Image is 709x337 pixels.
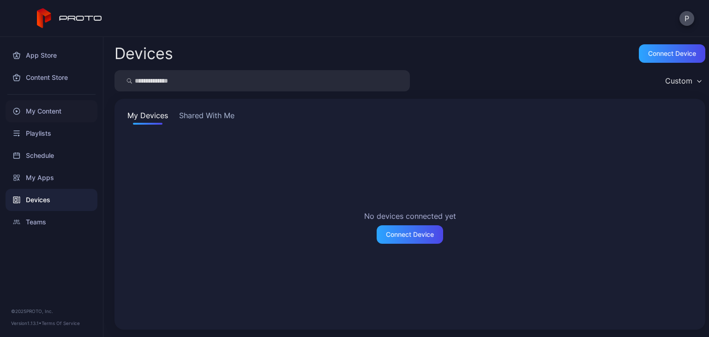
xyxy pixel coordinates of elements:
button: Connect device [639,44,705,63]
button: P [679,11,694,26]
div: Connect device [648,50,696,57]
a: Terms Of Service [42,320,80,326]
button: Custom [661,70,705,91]
h2: No devices connected yet [364,211,456,222]
span: Version 1.13.1 • [11,320,42,326]
button: Shared With Me [177,110,236,125]
button: My Devices [126,110,170,125]
a: Devices [6,189,97,211]
a: Schedule [6,144,97,167]
a: Teams [6,211,97,233]
a: My Apps [6,167,97,189]
div: Custom [665,76,692,85]
div: Connect Device [386,231,434,238]
button: Connect Device [377,225,443,244]
a: My Content [6,100,97,122]
h2: Devices [114,45,173,62]
div: © 2025 PROTO, Inc. [11,307,92,315]
a: App Store [6,44,97,66]
a: Content Store [6,66,97,89]
a: Playlists [6,122,97,144]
